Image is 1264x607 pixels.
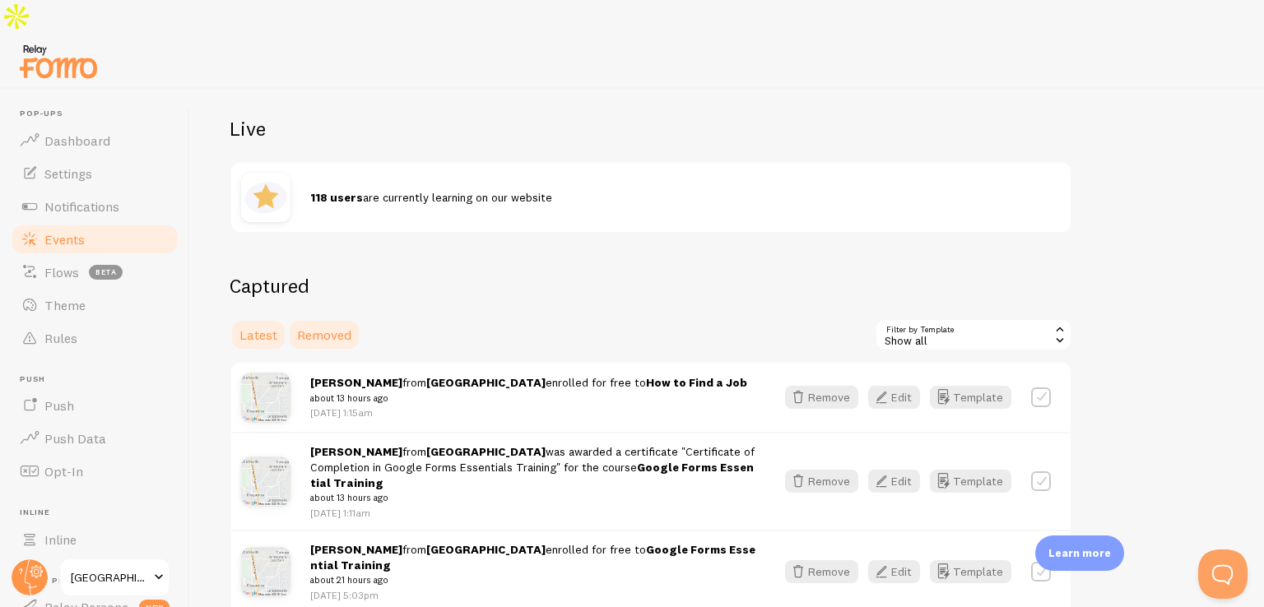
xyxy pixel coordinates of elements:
[241,456,290,506] img: Chaguanas-Chaguanas-Trinidad_and_Tobago.png
[230,116,1072,141] h2: Live
[310,588,755,602] p: [DATE] 5:03pm
[10,223,179,256] a: Events
[310,542,402,557] strong: [PERSON_NAME]
[1198,549,1248,599] iframe: Help Scout Beacon - Open
[10,322,179,354] a: Rules
[10,256,179,289] a: Flows beta
[310,444,402,459] strong: [PERSON_NAME]
[310,190,363,205] strong: 118 users
[44,297,86,313] span: Theme
[241,373,290,422] img: Chaguanas-Chaguanas-Trinidad_and_Tobago.png
[426,542,546,557] strong: [GEOGRAPHIC_DATA]
[1048,545,1111,561] p: Learn more
[10,523,179,556] a: Inline
[310,375,402,390] strong: [PERSON_NAME]
[930,386,1011,409] button: Template
[20,109,179,119] span: Pop-ups
[44,330,77,346] span: Rules
[310,490,755,505] small: about 13 hours ago
[426,375,546,390] strong: [GEOGRAPHIC_DATA]
[310,190,552,205] span: are currently learning on our website
[868,386,920,409] button: Edit
[44,463,83,480] span: Opt-In
[239,327,277,343] span: Latest
[785,560,858,583] button: Remove
[10,389,179,422] a: Push
[310,542,755,572] a: Google Forms Essential Training
[44,165,92,182] span: Settings
[230,318,287,351] a: Latest
[930,470,1011,493] button: Template
[287,318,361,351] a: Removed
[310,542,755,588] span: from enrolled for free to
[868,560,920,583] button: Edit
[310,506,755,520] p: [DATE] 1:11am
[20,374,179,385] span: Push
[310,444,755,506] span: from was awarded a certificate "Certificate of Completion in Google Forms Essentials Training" fo...
[230,273,1072,299] h2: Captured
[10,190,179,223] a: Notifications
[20,507,179,518] span: Inline
[868,386,930,409] a: Edit
[785,470,858,493] button: Remove
[1035,535,1124,571] div: Learn more
[310,391,747,405] small: about 13 hours ago
[10,289,179,322] a: Theme
[44,198,119,215] span: Notifications
[241,173,290,222] img: rating.jpg
[44,132,110,149] span: Dashboard
[71,568,149,587] span: [GEOGRAPHIC_DATA]
[44,531,77,548] span: Inline
[10,455,179,488] a: Opt-In
[875,318,1072,351] div: Show all
[44,264,79,280] span: Flows
[785,386,858,409] button: Remove
[310,572,755,587] small: about 21 hours ago
[89,265,123,280] span: beta
[310,375,747,405] span: from enrolled for free to
[868,470,930,493] a: Edit
[59,558,170,597] a: [GEOGRAPHIC_DATA]
[17,40,100,82] img: fomo-relay-logo-orange.svg
[310,460,754,490] a: Google Forms Essential Training
[44,430,106,447] span: Push Data
[44,397,74,414] span: Push
[44,231,85,248] span: Events
[10,422,179,455] a: Push Data
[868,470,920,493] button: Edit
[241,547,290,596] img: Chaguanas-Chaguanas-Trinidad_and_Tobago.png
[10,157,179,190] a: Settings
[426,444,546,459] strong: [GEOGRAPHIC_DATA]
[10,124,179,157] a: Dashboard
[310,405,747,419] p: [DATE] 1:15am
[297,327,351,343] span: Removed
[868,560,930,583] a: Edit
[930,560,1011,583] button: Template
[646,375,747,390] a: How to Find a Job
